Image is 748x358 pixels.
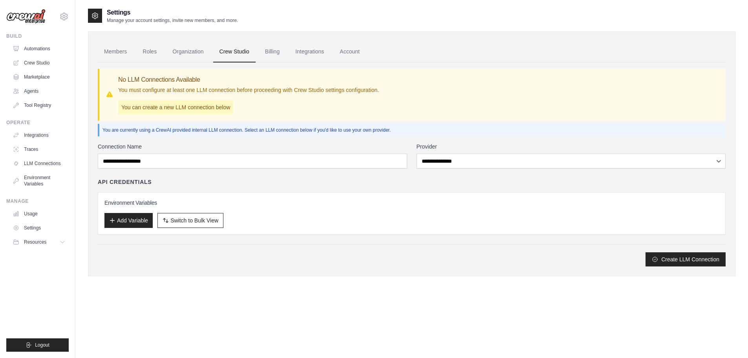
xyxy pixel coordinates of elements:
a: Crew Studio [9,57,69,69]
a: Roles [136,41,163,62]
p: You can create a new LLM connection below [118,100,233,114]
a: Marketplace [9,71,69,83]
button: Resources [9,236,69,248]
a: Settings [9,222,69,234]
a: Tool Registry [9,99,69,112]
div: Manage [6,198,69,204]
a: Usage [9,207,69,220]
h2: Settings [107,8,238,17]
a: Automations [9,42,69,55]
h4: API Credentials [98,178,152,186]
div: Build [6,33,69,39]
p: Manage your account settings, invite new members, and more. [107,17,238,24]
img: Logo [6,9,46,24]
label: Connection Name [98,143,407,151]
a: Integrations [9,129,69,141]
p: You must configure at least one LLM connection before proceeding with Crew Studio settings config... [118,86,379,94]
span: Switch to Bulk View [170,217,218,224]
a: Environment Variables [9,171,69,190]
span: Resources [24,239,46,245]
h3: Environment Variables [104,199,719,207]
p: You are currently using a CrewAI provided internal LLM connection. Select an LLM connection below... [102,127,722,133]
a: Traces [9,143,69,156]
button: Logout [6,338,69,352]
button: Switch to Bulk View [157,213,223,228]
button: Create LLM Connection [646,252,726,266]
a: Account [333,41,366,62]
h3: No LLM Connections Available [118,75,379,84]
a: Crew Studio [213,41,256,62]
button: Add Variable [104,213,153,228]
a: Organization [166,41,210,62]
span: Logout [35,342,49,348]
a: Agents [9,85,69,97]
a: Integrations [289,41,330,62]
label: Provider [417,143,726,151]
a: LLM Connections [9,157,69,170]
a: Members [98,41,133,62]
a: Billing [259,41,286,62]
div: Operate [6,119,69,126]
